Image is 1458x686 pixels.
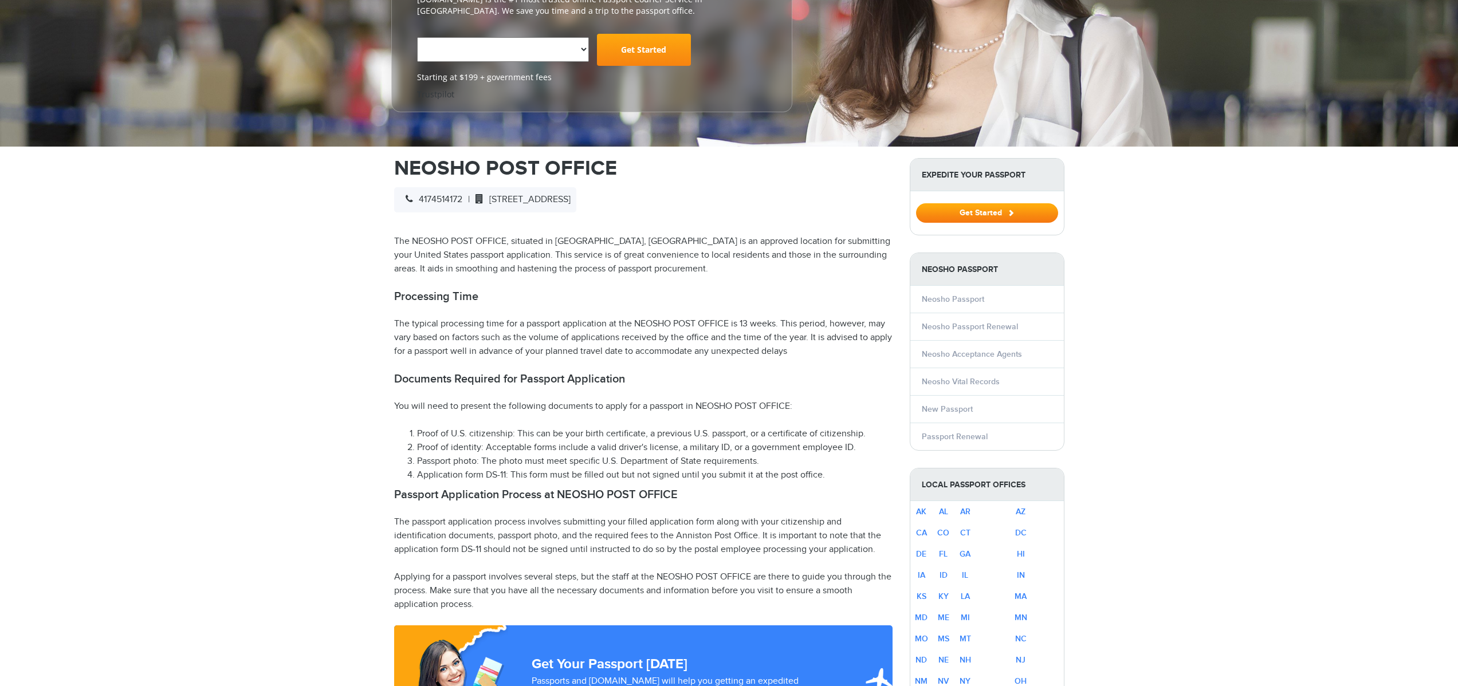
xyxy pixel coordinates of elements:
a: MD [915,613,928,622]
strong: Local Passport Offices [910,468,1064,501]
a: OH [1015,676,1027,686]
h1: NEOSHO POST OFFICE [394,158,893,179]
a: NJ [1016,655,1025,665]
a: Passport Renewal [922,432,988,441]
strong: Expedite Your Passport [910,159,1064,191]
a: MI [961,613,970,622]
button: Get Started [916,203,1058,223]
a: AR [960,507,970,517]
span: [STREET_ADDRESS] [470,194,571,205]
a: IN [1017,570,1025,580]
a: CT [960,528,970,538]
a: Neosho Passport Renewal [922,322,1018,332]
a: CO [937,528,949,538]
a: Neosho Acceptance Agents [922,349,1022,359]
h2: Documents Required for Passport Application [394,372,893,386]
h2: Passport Application Process at NEOSHO POST OFFICE [394,488,893,502]
a: NM [915,676,928,686]
a: ID [940,570,948,580]
a: Neosho Passport [922,294,984,304]
a: MA [1015,592,1027,601]
li: Application form DS-11: This form must be filled out but not signed until you submit it at the po... [417,468,893,482]
a: Neosho Vital Records [922,377,1000,387]
a: ND [915,655,927,665]
strong: Get Your Passport [DATE] [532,656,687,672]
p: You will need to present the following documents to apply for a passport in NEOSHO POST OFFICE: [394,400,893,413]
span: Starting at $199 + government fees [417,72,767,83]
li: Proof of U.S. citizenship: This can be your birth certificate, a previous U.S. passport, or a cer... [417,427,893,441]
a: DC [1015,528,1027,538]
a: MT [960,634,971,644]
a: MO [915,634,928,644]
a: CA [916,528,927,538]
p: The passport application process involves submitting your filled application form along with your... [394,515,893,557]
a: Get Started [916,208,1058,217]
a: ME [938,613,949,622]
a: HI [1017,549,1025,559]
a: NC [1015,634,1027,644]
div: | [394,187,576,212]
a: KY [938,592,949,601]
span: 4174514172 [400,194,462,205]
strong: Neosho Passport [910,253,1064,286]
p: Applying for a passport involves several steps, but the staff at the NEOSHO POST OFFICE are there... [394,570,893,612]
li: Proof of identity: Acceptable forms include a valid driver's license, a military ID, or a governm... [417,441,893,455]
a: AZ [1016,507,1025,517]
a: KS [917,592,926,601]
a: New Passport [922,404,973,414]
a: NY [960,676,970,686]
a: AK [916,507,926,517]
a: IA [918,570,925,580]
a: IL [962,570,968,580]
a: Trustpilot [417,89,454,100]
a: MN [1015,613,1027,622]
p: The typical processing time for a passport application at the NEOSHO POST OFFICE is 13 weeks. Thi... [394,317,893,358]
a: LA [961,592,970,601]
a: NV [938,676,949,686]
a: AL [939,507,948,517]
h2: Processing Time [394,290,893,303]
p: The NEOSHO POST OFFICE, situated in [GEOGRAPHIC_DATA], [GEOGRAPHIC_DATA] is an approved location ... [394,235,893,276]
a: MS [938,634,949,644]
a: DE [916,549,926,559]
a: NE [938,655,949,665]
a: NH [960,655,971,665]
a: FL [939,549,948,559]
a: Get Started [597,34,691,66]
a: GA [960,549,970,559]
li: Passport photo: The photo must meet specific U.S. Department of State requirements. [417,455,893,468]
